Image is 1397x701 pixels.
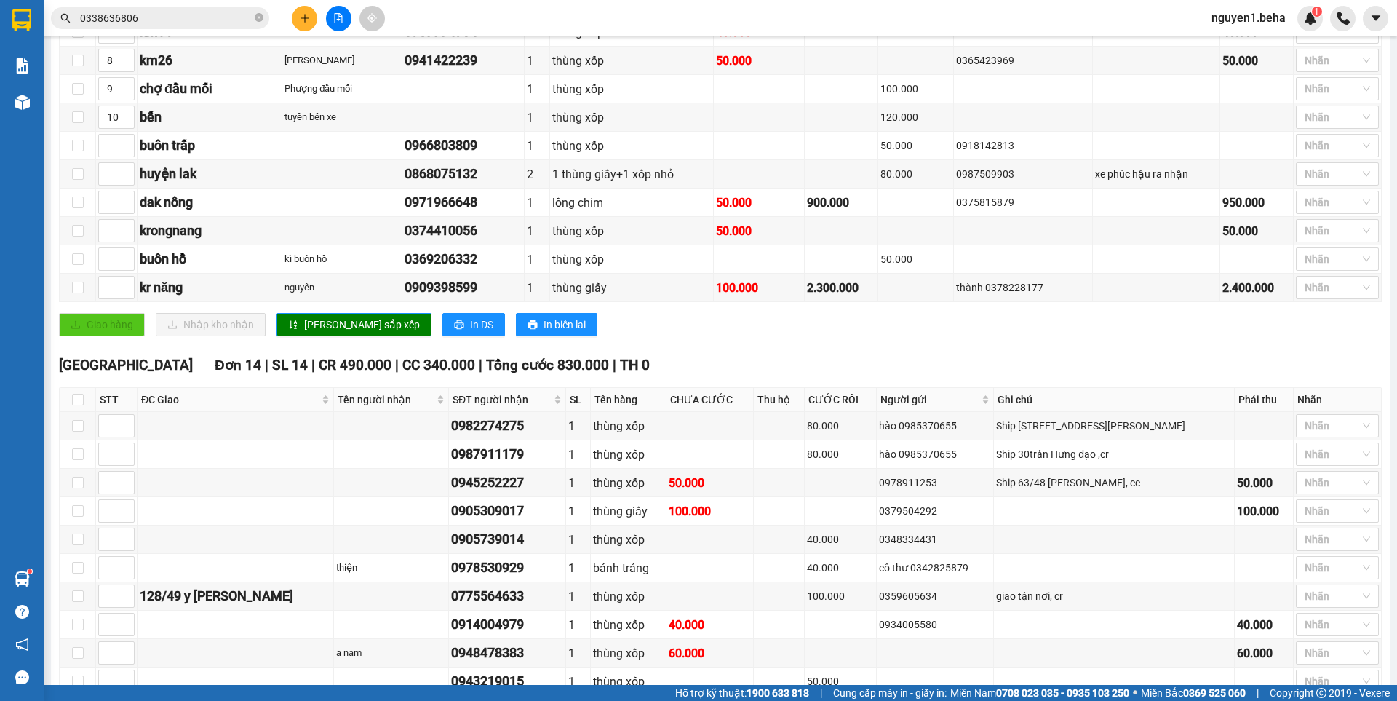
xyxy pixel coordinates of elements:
[956,52,1090,68] div: 0365423969
[1141,685,1246,701] span: Miền Bắc
[96,388,138,412] th: STT
[879,503,991,519] div: 0379504292
[807,531,874,547] div: 40.000
[140,192,279,213] div: dak nông
[807,588,874,604] div: 100.000
[593,531,664,549] div: thùng xốp
[880,166,951,182] div: 80.000
[140,107,279,127] div: bến
[1237,644,1291,662] div: 60.000
[754,388,804,412] th: Thu hộ
[996,588,1232,604] div: giao tận nơi, cr
[140,79,279,99] div: chợ đầu mối
[59,357,193,373] span: [GEOGRAPHIC_DATA]
[716,194,803,212] div: 50.000
[568,587,587,606] div: 1
[1312,7,1322,17] sup: 1
[359,6,385,31] button: aim
[141,392,319,408] span: ĐC Giao
[15,638,29,652] span: notification
[880,392,979,408] span: Người gửi
[402,132,525,160] td: 0966803809
[1095,166,1217,182] div: xe phúc hậu ra nhận
[451,671,563,692] div: 0943219015
[593,445,664,464] div: thùng xốp
[395,357,399,373] span: |
[669,474,751,492] div: 50.000
[140,164,279,184] div: huyện lak
[956,194,1090,210] div: 0375815879
[527,250,547,269] div: 1
[451,501,563,521] div: 0905309017
[879,588,991,604] div: 0359605634
[1369,12,1382,25] span: caret-down
[716,52,803,70] div: 50.000
[552,80,711,98] div: thùng xốp
[1133,690,1137,696] span: ⚪️
[405,221,522,241] div: 0374410056
[451,444,563,464] div: 0987911179
[284,110,399,124] div: tuyền bến xe
[544,317,586,333] span: In biên lai
[552,194,711,212] div: lồng chim
[879,560,991,576] div: cô thư 0342825879
[402,274,525,302] td: 0909398599
[879,475,991,491] div: 0978911253
[405,50,522,71] div: 0941422239
[807,673,874,689] div: 50.000
[28,569,32,574] sup: 1
[451,614,563,635] div: 0914004979
[527,108,547,127] div: 1
[402,189,525,217] td: 0971966648
[516,313,597,336] button: printerIn biên lai
[807,418,874,434] div: 80.000
[1222,52,1291,70] div: 50.000
[59,313,145,336] button: uploadGiao hàng
[449,611,566,639] td: 0914004979
[1183,687,1246,699] strong: 0369 525 060
[1337,12,1350,25] img: phone-icon
[527,80,547,98] div: 1
[282,103,402,132] td: tuyền bến xe
[449,497,566,526] td: 0905309017
[402,160,525,189] td: 0868075132
[300,13,310,23] span: plus
[527,165,547,183] div: 2
[140,277,279,298] div: kr năng
[568,474,587,492] div: 1
[880,138,951,154] div: 50.000
[1304,12,1317,25] img: icon-new-feature
[552,279,711,297] div: thùng giấy
[666,388,754,412] th: CHƯA CƯỚC
[333,13,343,23] span: file-add
[12,9,31,31] img: logo-vxr
[449,412,566,440] td: 0982274275
[593,616,664,634] div: thùng xốp
[1237,616,1291,634] div: 40.000
[593,417,664,435] div: thùng xốp
[552,52,711,70] div: thùng xốp
[284,280,399,295] div: nguyên
[956,166,1090,182] div: 0987509903
[552,222,711,240] div: thùng xốp
[282,274,402,302] td: nguyên
[1235,388,1294,412] th: Phải thu
[996,418,1232,434] div: Ship [STREET_ADDRESS][PERSON_NAME]
[255,13,263,22] span: close-circle
[215,357,261,373] span: Đơn 14
[282,245,402,274] td: kì buôn hồ
[282,75,402,103] td: Phượng đầu mối
[552,165,711,183] div: 1 thùng giấy+1 xốp nhỏ
[284,82,399,96] div: Phượng đầu mối
[568,616,587,634] div: 1
[1257,685,1259,701] span: |
[747,687,809,699] strong: 1900 633 818
[276,313,431,336] button: sort-ascending[PERSON_NAME] sắp xếp
[449,668,566,696] td: 0943219015
[60,13,71,23] span: search
[255,12,263,25] span: close-circle
[1316,688,1326,698] span: copyright
[402,245,525,274] td: 0369206332
[996,475,1232,491] div: Ship 63/48 [PERSON_NAME], cc
[453,392,551,408] span: SĐT người nhận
